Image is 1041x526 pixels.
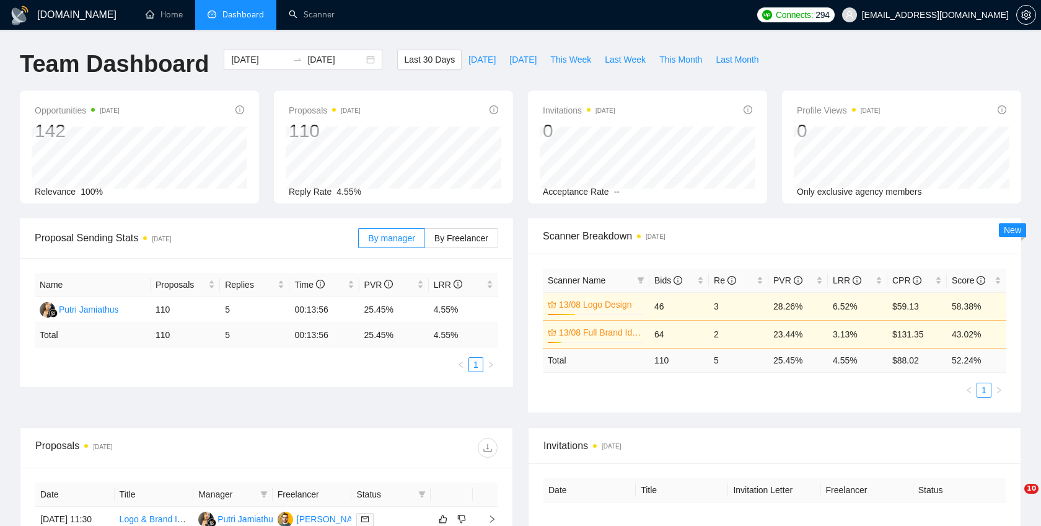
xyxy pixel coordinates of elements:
span: info-circle [316,280,325,288]
th: Manager [193,483,273,507]
span: right [995,386,1003,394]
img: upwork-logo.png [762,10,772,20]
th: Freelancer [821,478,913,502]
span: info-circle [674,276,682,285]
th: Date [543,478,636,502]
td: 5 [220,323,289,347]
span: Proposals [156,278,206,292]
span: Bids [654,275,682,285]
td: 110 [649,348,709,372]
td: $ 88.02 [887,348,947,372]
td: 6.52% [828,292,887,320]
td: $59.13 [887,292,947,320]
time: [DATE] [646,233,665,240]
div: Proposals [35,438,266,458]
td: 28.26% [768,292,828,320]
th: Invitation Letter [728,478,820,502]
span: Replies [225,278,275,292]
a: homeHome [146,9,183,20]
a: 1 [469,358,483,372]
td: 3.13% [828,320,887,348]
td: 2 [709,320,768,348]
td: 46 [649,292,709,320]
td: 64 [649,320,709,348]
img: gigradar-bm.png [49,309,58,318]
span: info-circle [235,105,244,114]
span: New [1004,225,1021,235]
span: Last Month [716,53,758,66]
button: right [991,383,1006,398]
div: 110 [289,119,361,143]
button: This Week [543,50,598,69]
span: Profile Views [797,103,880,118]
button: download [478,438,498,458]
span: filter [418,491,426,498]
a: Logo & Brand Identity Designer for AI Wellness Startup (Reflektive) [120,514,377,524]
span: Re [714,275,736,285]
td: 00:13:56 [289,297,359,323]
span: info-circle [454,280,462,288]
span: [DATE] [509,53,537,66]
div: [PERSON_NAME] [297,512,368,526]
button: left [454,357,468,372]
time: [DATE] [341,107,360,114]
th: Date [35,483,115,507]
span: info-circle [727,276,736,285]
th: Status [913,478,1006,502]
span: LRR [434,280,462,290]
span: mail [361,515,369,523]
time: [DATE] [861,107,880,114]
span: crown [548,300,556,309]
span: filter [635,271,647,290]
span: Connects: [776,8,813,22]
span: info-circle [490,105,498,114]
div: 0 [797,119,880,143]
span: Dashboard [222,9,264,20]
button: right [483,357,498,372]
td: 5 [220,297,289,323]
span: Time [294,280,324,290]
span: left [965,386,973,394]
button: This Month [652,50,709,69]
span: Invitations [543,103,615,118]
th: Title [636,478,728,502]
td: 110 [151,323,220,347]
span: By Freelancer [434,233,488,243]
span: Proposal Sending Stats [35,230,358,246]
button: left [962,383,977,398]
li: 1 [977,383,991,398]
td: 43.02% [947,320,1006,348]
td: 23.44% [768,320,828,348]
span: 100% [81,187,103,197]
time: [DATE] [93,444,112,450]
span: filter [260,491,268,498]
td: Total [543,348,649,372]
img: logo [10,6,30,25]
span: Score [952,275,985,285]
span: PVR [773,275,802,285]
li: Next Page [483,357,498,372]
span: By manager [368,233,415,243]
div: Putri Jamiathus [59,303,118,316]
a: PJPutri Jamiathus [40,304,118,314]
td: 110 [151,297,220,323]
th: Name [35,273,151,297]
span: Scanner Name [548,275,605,285]
span: info-circle [794,276,802,285]
td: 4.55 % [429,323,498,347]
td: 00:13:56 [289,323,359,347]
span: dislike [457,514,466,524]
th: Freelancer [273,483,352,507]
td: Total [35,323,151,347]
span: filter [637,277,644,284]
span: info-circle [998,105,1006,114]
div: 142 [35,119,120,143]
time: [DATE] [152,236,171,243]
span: LRR [833,275,861,285]
td: 4.55 % [828,348,887,372]
span: [DATE] [468,53,496,66]
button: setting [1016,5,1036,25]
span: dashboard [208,10,216,19]
span: info-circle [744,105,752,114]
span: Opportunities [35,103,120,118]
